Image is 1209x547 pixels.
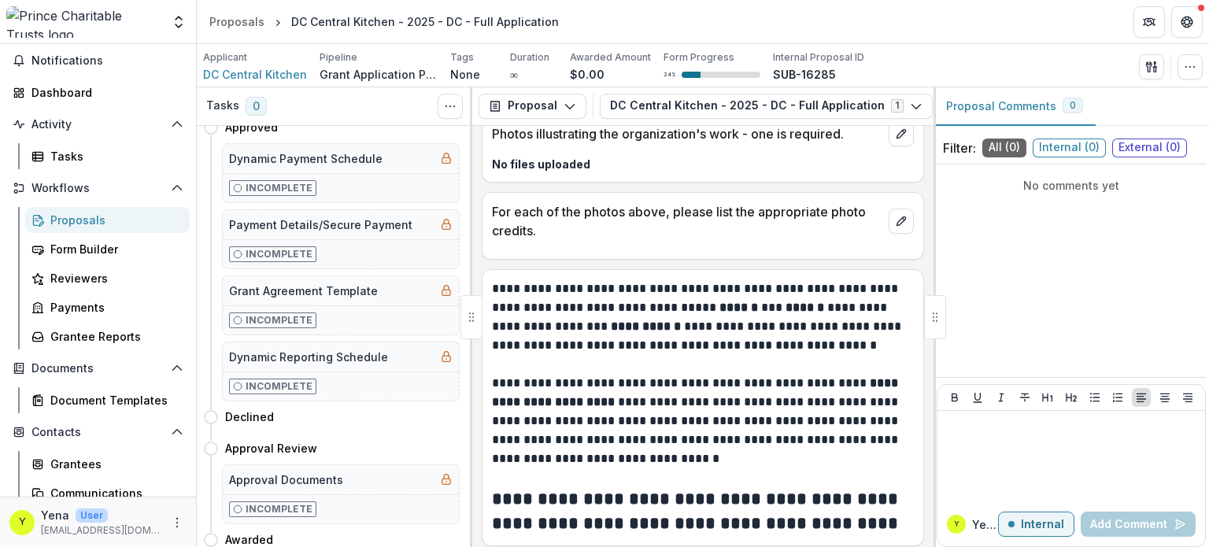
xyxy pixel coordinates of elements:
h4: Approval Review [225,440,317,456]
button: Open entity switcher [168,6,190,38]
h5: Approval Documents [229,471,343,488]
button: Strike [1015,388,1034,407]
span: Activity [31,118,165,131]
h5: Payment Details/Secure Payment [229,216,412,233]
p: 24 % [664,69,675,80]
div: Yena [954,520,959,528]
a: Tasks [25,143,190,169]
h5: Grant Agreement Template [229,283,378,299]
div: Document Templates [50,392,177,408]
p: Duration [510,50,549,65]
button: Heading 1 [1038,388,1057,407]
button: Italicize [992,388,1011,407]
a: Payments [25,294,190,320]
div: Reviewers [50,270,177,286]
button: Add Comment [1081,512,1196,537]
button: Proposal Comments [934,87,1096,126]
p: Yena [41,507,69,523]
p: Internal [1021,518,1064,531]
span: 0 [246,97,267,116]
button: Bullet List [1085,388,1104,407]
button: Align Right [1178,388,1197,407]
p: Incomplete [246,181,312,195]
p: Applicant [203,50,247,65]
p: User [76,508,108,523]
p: Yena [972,516,998,533]
button: Open Contacts [6,419,190,445]
button: DC Central Kitchen - 2025 - DC - Full Application1 [600,94,933,119]
span: Documents [31,362,165,375]
p: No files uploaded [492,156,914,172]
button: Notifications [6,48,190,73]
button: Open Documents [6,356,190,381]
p: [EMAIL_ADDRESS][DOMAIN_NAME] [41,523,161,538]
p: SUB-16285 [773,66,836,83]
div: Proposals [50,212,177,228]
div: Grantees [50,456,177,472]
span: All ( 0 ) [982,139,1026,157]
button: Ordered List [1108,388,1127,407]
span: Internal ( 0 ) [1033,139,1106,157]
p: Incomplete [246,379,312,394]
div: Communications [50,485,177,501]
span: Notifications [31,54,183,68]
p: ∞ [510,66,518,83]
button: Partners [1133,6,1165,38]
p: Filter: [943,139,976,157]
h3: Tasks [206,99,239,113]
a: Grantee Reports [25,323,190,349]
p: Incomplete [246,247,312,261]
div: Dashboard [31,84,177,101]
p: Tags [450,50,474,65]
span: External ( 0 ) [1112,139,1187,157]
div: Grantee Reports [50,328,177,345]
button: edit [889,121,914,146]
p: $0.00 [570,66,604,83]
button: Get Help [1171,6,1203,38]
a: Reviewers [25,265,190,291]
h5: Dynamic Reporting Schedule [229,349,388,365]
a: Document Templates [25,387,190,413]
div: Yena [19,517,26,527]
a: DC Central Kitchen [203,66,307,83]
button: Align Center [1155,388,1174,407]
p: No comments yet [943,177,1200,194]
a: Proposals [25,207,190,233]
p: Pipeline [320,50,357,65]
button: Heading 2 [1062,388,1081,407]
a: Proposals [203,10,271,33]
nav: breadcrumb [203,10,565,33]
div: Tasks [50,148,177,164]
button: Underline [968,388,987,407]
span: Workflows [31,182,165,195]
h4: Approved [225,119,278,135]
p: None [450,66,480,83]
div: Payments [50,299,177,316]
p: Form Progress [664,50,734,65]
p: Photos illustrating the organization's work - one is required. [492,124,882,143]
button: Open Workflows [6,176,190,201]
h5: Dynamic Payment Schedule [229,150,383,167]
p: Incomplete [246,502,312,516]
div: DC Central Kitchen - 2025 - DC - Full Application [291,13,559,30]
h4: Declined [225,408,274,425]
div: Proposals [209,13,264,30]
p: For each of the photos above, please list the appropriate photo credits. [492,202,882,240]
button: Toggle View Cancelled Tasks [438,94,463,119]
p: Grant Application Process [320,66,438,83]
div: Form Builder [50,241,177,257]
img: Prince Charitable Trusts logo [6,6,161,38]
span: Contacts [31,426,165,439]
button: Align Left [1132,388,1151,407]
button: Bold [945,388,964,407]
a: Communications [25,480,190,506]
button: edit [889,209,914,234]
button: Open Activity [6,112,190,137]
button: Proposal [479,94,586,119]
p: Internal Proposal ID [773,50,864,65]
a: Grantees [25,451,190,477]
button: More [168,513,187,532]
button: Internal [998,512,1074,537]
p: Incomplete [246,313,312,327]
